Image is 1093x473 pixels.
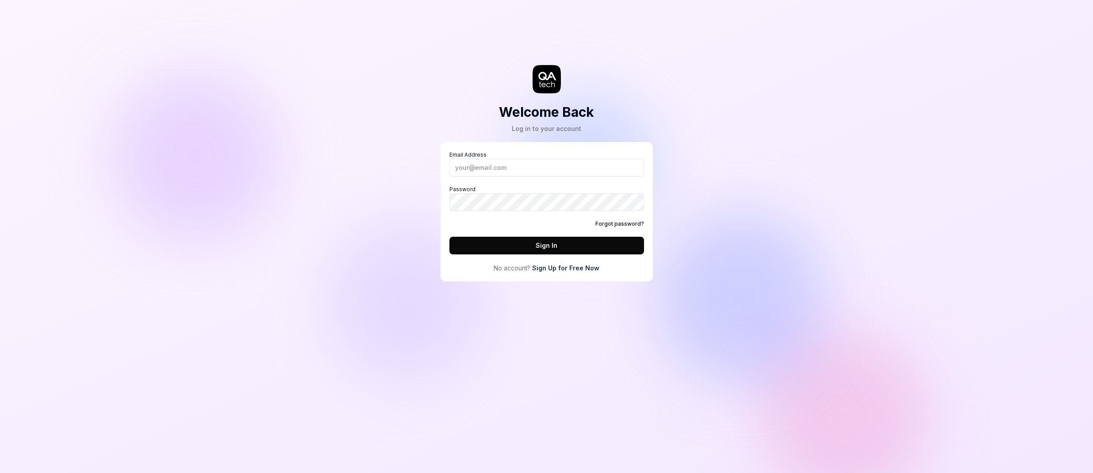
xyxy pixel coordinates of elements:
div: Log in to your account [499,124,594,133]
label: Email Address [449,151,644,177]
span: No account? [494,263,530,273]
input: Password [449,193,644,211]
label: Password [449,185,644,211]
h2: Welcome Back [499,102,594,122]
a: Forgot password? [595,220,644,228]
button: Sign In [449,237,644,254]
a: Sign Up for Free Now [532,263,599,273]
input: Email Address [449,159,644,177]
